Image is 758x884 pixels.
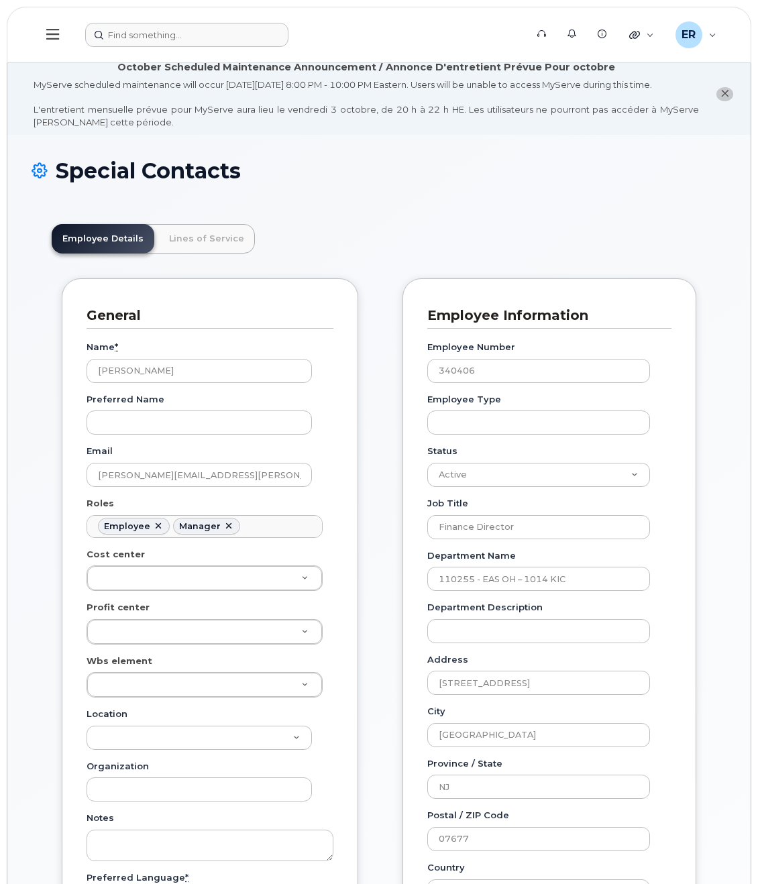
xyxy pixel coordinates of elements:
h1: Special Contacts [32,159,726,182]
label: Name [87,341,118,353]
label: Country [427,861,465,874]
label: Status [427,445,457,457]
label: Preferred Language [87,871,188,884]
label: Job Title [427,497,468,510]
button: close notification [716,87,733,101]
label: Notes [87,812,114,824]
abbr: required [185,872,188,883]
label: Postal / ZIP Code [427,809,509,822]
label: Location [87,708,127,720]
label: Profit center [87,601,150,614]
label: Employee Type [427,393,501,406]
label: Roles [87,497,114,510]
h3: Employee Information [427,307,661,325]
label: Preferred Name [87,393,164,406]
label: Employee Number [427,341,515,353]
label: Address [427,653,468,666]
label: Email [87,445,113,457]
iframe: Messenger Launcher [700,826,748,874]
a: Lines of Service [158,224,255,254]
label: Wbs element [87,655,152,667]
div: October Scheduled Maintenance Announcement / Annonce D'entretient Prévue Pour octobre [117,60,615,74]
label: City [427,705,445,718]
label: Department Description [427,601,543,614]
label: Organization [87,760,149,773]
div: MyServe scheduled maintenance will occur [DATE][DATE] 8:00 PM - 10:00 PM Eastern. Users will be u... [34,78,699,128]
label: Province / State [427,757,502,770]
div: Manager [179,521,221,532]
a: Employee Details [52,224,154,254]
h3: General [87,307,323,325]
label: Department Name [427,549,516,562]
abbr: required [115,341,118,352]
label: Cost center [87,548,145,561]
div: Employee [104,521,150,532]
